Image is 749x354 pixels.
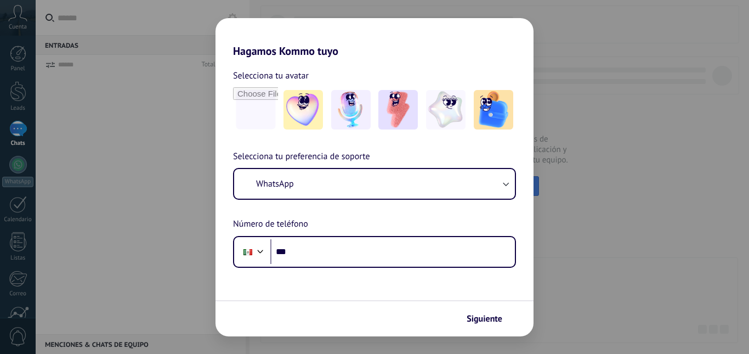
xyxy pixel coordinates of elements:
[237,240,258,263] div: Mexico: + 52
[467,315,502,323] span: Siguiente
[233,217,308,232] span: Número de teléfono
[331,90,371,130] img: -2.jpeg
[233,150,370,164] span: Selecciona tu preferencia de soporte
[215,18,534,58] h2: Hagamos Kommo tuyo
[378,90,418,130] img: -3.jpeg
[233,69,309,83] span: Selecciona tu avatar
[462,310,517,328] button: Siguiente
[234,169,515,199] button: WhatsApp
[283,90,323,130] img: -1.jpeg
[474,90,513,130] img: -5.jpeg
[256,178,294,189] span: WhatsApp
[426,90,466,130] img: -4.jpeg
